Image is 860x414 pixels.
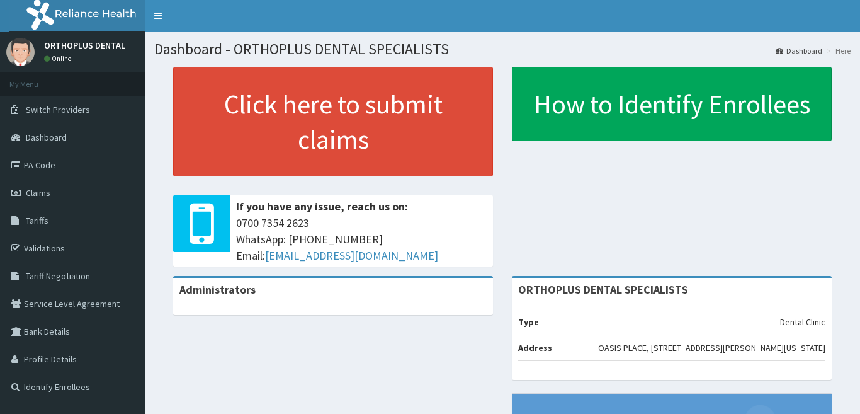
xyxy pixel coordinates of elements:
h1: Dashboard - ORTHOPLUS DENTAL SPECIALISTS [154,41,851,57]
a: Dashboard [776,45,822,56]
a: [EMAIL_ADDRESS][DOMAIN_NAME] [265,248,438,263]
strong: ORTHOPLUS DENTAL SPECIALISTS [518,282,688,297]
span: Tariffs [26,215,48,226]
span: Switch Providers [26,104,90,115]
b: Address [518,342,552,354]
p: OASIS PLACE, [STREET_ADDRESS][PERSON_NAME][US_STATE] [598,342,825,354]
p: Dental Clinic [780,316,825,328]
a: Online [44,54,74,63]
a: How to Identify Enrollees [512,67,832,141]
img: User Image [6,38,35,66]
span: Tariff Negotiation [26,270,90,282]
b: Type [518,316,539,328]
span: Dashboard [26,132,67,143]
li: Here [823,45,851,56]
span: 0700 7354 2623 WhatsApp: [PHONE_NUMBER] Email: [236,215,487,263]
b: If you have any issue, reach us on: [236,199,408,214]
b: Administrators [179,282,256,297]
a: Click here to submit claims [173,67,493,176]
span: Claims [26,187,50,198]
p: ORTHOPLUS DENTAL [44,41,125,50]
